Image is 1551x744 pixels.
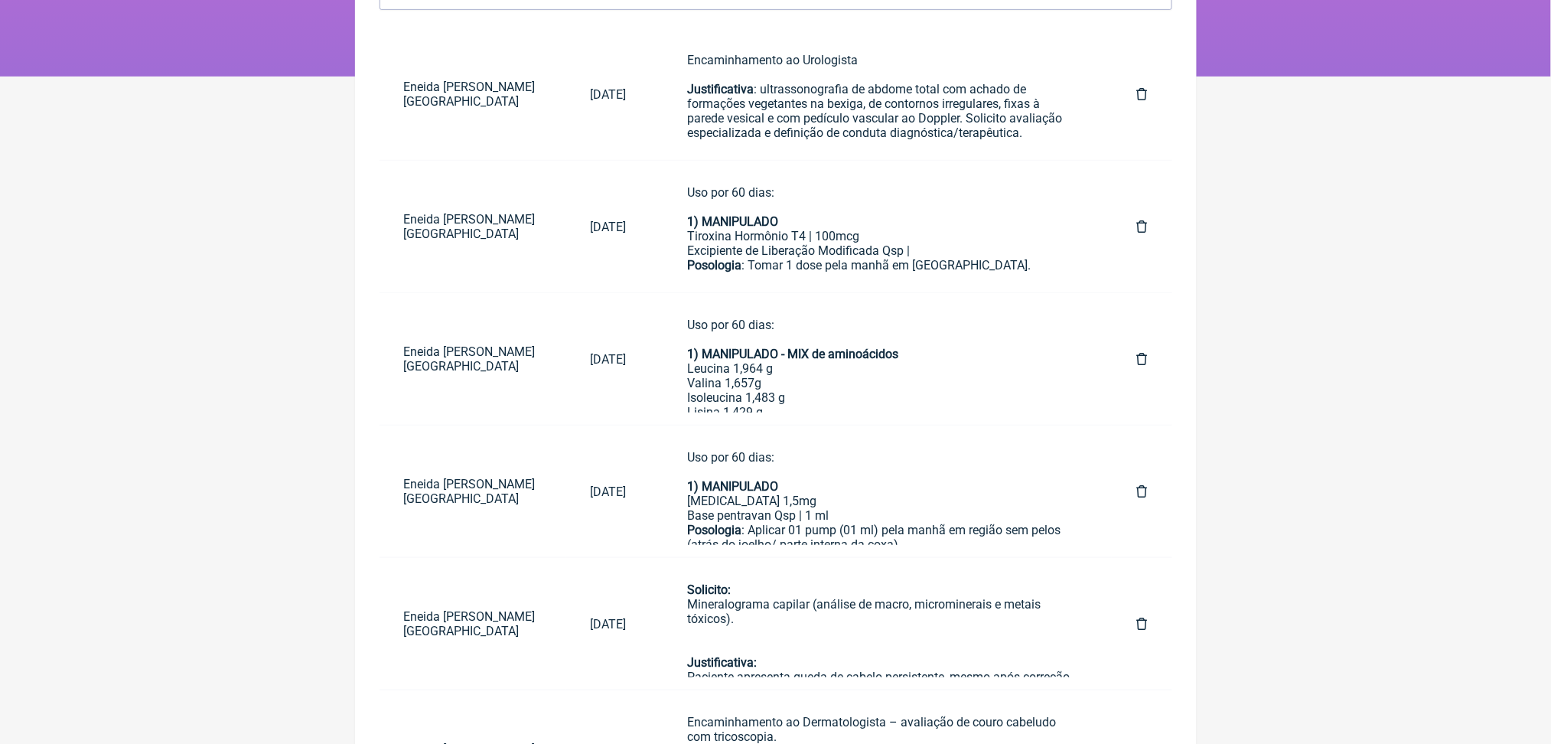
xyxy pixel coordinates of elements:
div: Uso por 60 dias: [MEDICAL_DATA] 1,5mg Base pentravan Qsp | 1 ml : Aplicar 01 pump (01 ml) pela ma... [687,450,1075,639]
strong: 1) MANIPULADO [687,479,778,494]
div: Tiroxina Hormônio T4 | 100mcg [687,229,1075,243]
a: Eneida [PERSON_NAME][GEOGRAPHIC_DATA] [380,200,566,253]
a: Eneida [PERSON_NAME][GEOGRAPHIC_DATA] [380,67,566,121]
strong: Solicito: [687,582,731,597]
div: : Tomar 1 dose pela manhã em [GEOGRAPHIC_DATA]. Triiodotironina [MEDICAL_DATA] | 10mcg [687,258,1075,316]
a: [DATE] [565,605,650,644]
a: [DATE] [565,75,650,114]
a: Solicito:Mineralograma capilar (análise de macro, microminerais e metais tóxicos).Justificativa:P... [663,570,1100,677]
a: [DATE] [565,340,650,379]
strong: 1) MANIPULADO - MIX de aminoácidos [687,347,898,361]
strong: 1) MANIPULADO [687,214,778,229]
strong: Justificativa [687,82,754,96]
strong: Posologia [687,258,741,272]
a: Eneida [PERSON_NAME][GEOGRAPHIC_DATA] [380,597,566,651]
a: Uso por 60 dias:1) MANIPULADOTiroxina Hormônio T4 | 100mcgExcipiente de Liberação Modificada Qsp ... [663,173,1100,280]
a: [DATE] [565,207,650,246]
div: Uso por 60 dias: Leucina 1,964 g Valina 1,657g Isoleucina 1,483 g Lisina 1,429 g Fenilalanina 1 g... [687,318,1075,492]
div: Uso por 60 dias: [687,185,1075,200]
div: Excipiente de Liberação Modificada Qsp | [687,243,1075,258]
strong: Justificativa: [687,655,757,670]
a: Uso por 60 dias:1) MANIPULADO - MIX de aminoácidosLeucina 1,964 gValina 1,657gIsoleucina 1,483 gL... [663,305,1100,413]
a: [DATE] [565,472,650,511]
a: Eneida [PERSON_NAME][GEOGRAPHIC_DATA] [380,332,566,386]
a: Encaminhamento ao UrologistaJustificativa: ultrassonografia de abdome total com achado de formaçõ... [663,41,1100,148]
strong: Posologia [687,523,741,537]
div: Mineralograma capilar (análise de macro, microminerais e metais tóxicos). [687,582,1075,641]
a: Eneida [PERSON_NAME][GEOGRAPHIC_DATA] [380,465,566,518]
a: Uso por 60 dias: 1) MANIPULADO[MEDICAL_DATA] 1,5mgBase pentravan Qsp | 1 mlPosologia: Aplicar 01 ... [663,438,1100,545]
div: Encaminhamento ao Urologista : ultrassonografia de abdome total com achado de formações vegetante... [687,53,1075,184]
